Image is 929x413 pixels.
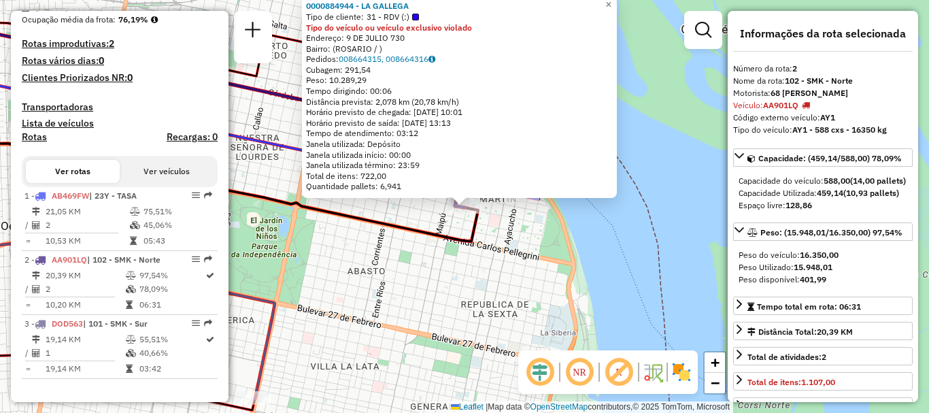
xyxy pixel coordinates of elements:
i: Distância Total [32,335,40,344]
td: 2 [45,282,125,296]
img: Fluxo de ruas [642,361,664,383]
td: 03:42 [139,362,205,376]
strong: 102 - SMK - Norte [785,76,853,86]
td: 78,09% [139,282,205,296]
strong: (14,00 pallets) [850,176,906,186]
td: = [24,234,31,248]
div: Janela utilizada: Depósito [306,139,613,150]
div: Capacidade Utilizada: [739,187,907,199]
span: Tempo total em rota: 06:31 [757,301,861,312]
div: Bairro: (ROSARIO / ) [306,44,613,54]
div: Total de itens: [747,376,835,389]
span: | [486,402,488,412]
div: Capacidade do veículo: [739,175,907,187]
strong: 0 [127,71,133,84]
span: AB469FW [52,191,89,201]
div: Total de itens: 722,00 [306,171,613,182]
span: Peso: 10.289,29 [306,75,367,85]
h4: Recargas: 0 [167,131,218,143]
h4: Lista de veículos [22,118,218,129]
div: Map data © contributors,© 2025 TomTom, Microsoft [447,401,733,413]
div: Veículo: [733,99,913,112]
a: 0000884944 - LA GALLEGA [306,1,409,11]
span: 20,39 KM [817,327,853,337]
td: 10,20 KM [45,298,125,312]
button: Ver rotas [26,160,120,183]
td: 97,54% [139,269,205,282]
em: Rota exportada [204,191,212,199]
td: = [24,298,31,312]
i: % de utilização da cubagem [130,221,140,229]
td: 20,39 KM [45,269,125,282]
div: Tipo do veículo: [733,124,913,136]
div: Quantidade pallets: 6,941 [306,181,613,192]
em: Rota exportada [204,319,212,327]
a: Total de itens:1.107,00 [733,372,913,391]
span: AA901LQ [52,254,87,265]
div: Capacidade: (459,14/588,00) 78,09% [733,169,913,217]
span: Cubagem: 291,54 [306,65,371,75]
strong: 16.350,00 [800,250,839,260]
span: DOD563 [52,318,83,329]
td: 19,14 KM [45,333,125,346]
div: Motorista: [733,87,913,99]
td: = [24,362,31,376]
i: % de utilização do peso [126,271,136,280]
td: / [24,282,31,296]
i: Tipo do veículo ou veículo exclusivo violado [802,101,810,110]
div: Endereço: 9 DE JULIO 730 [306,33,613,44]
strong: 15.948,01 [794,262,832,272]
div: Janela utilizada término: 23:59 [306,160,613,171]
div: Número da rota: [733,63,913,75]
span: − [711,374,720,391]
div: Horário previsto de chegada: [DATE] 10:01 [306,107,613,118]
i: Tempo total em rota [126,301,133,309]
td: 1 [45,346,125,360]
span: 3 - [24,318,148,329]
td: / [24,346,31,360]
strong: AA901LQ [763,100,798,110]
h4: Informações da rota selecionada [733,27,913,40]
td: / [24,218,31,232]
a: Total de atividades:2 [733,347,913,365]
strong: 2 [822,352,826,362]
strong: 2 [109,37,114,50]
a: Distância Total:20,39 KM [733,322,913,340]
strong: 1.107,00 [801,377,835,387]
i: Tempo total em rota [130,237,137,245]
span: Peso do veículo: [739,250,839,260]
a: Peso: (15.948,01/16.350,00) 97,54% [733,222,913,241]
div: Peso disponível: [739,274,907,286]
strong: 401,99 [800,274,826,284]
td: 40,66% [139,346,205,360]
span: 31 - RDV (:) [367,12,419,22]
div: Peso: (15.948,01/16.350,00) 97,54% [733,244,913,291]
i: Rota otimizada [206,335,214,344]
span: Ocupação média da frota: [22,14,116,24]
a: Rotas [22,131,47,143]
span: Exibir rótulo [603,356,635,389]
em: Opções [192,319,200,327]
span: 2 - [24,254,161,265]
strong: 68 [PERSON_NAME] [771,88,848,98]
h4: Clientes Priorizados NR: [22,72,218,84]
div: Janela utilizada início: 00:00 [306,150,613,161]
div: Distância Total: [747,326,853,338]
i: Observações [428,55,435,63]
h4: Rotas vários dias: [22,55,218,67]
div: Horário previsto de saída: [DATE] 13:13 [306,118,613,129]
strong: AY1 [820,112,835,122]
div: Tipo de cliente: [306,12,613,22]
span: 1 - [24,191,137,201]
strong: 588,00 [824,176,850,186]
i: % de utilização da cubagem [126,349,136,357]
strong: 76,19% [118,14,148,24]
a: Capacidade: (459,14/588,00) 78,09% [733,148,913,167]
span: + [711,354,720,371]
strong: 128,86 [786,200,812,210]
em: Opções [192,191,200,199]
button: Ver veículos [120,160,214,183]
strong: (10,93 pallets) [843,188,899,198]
